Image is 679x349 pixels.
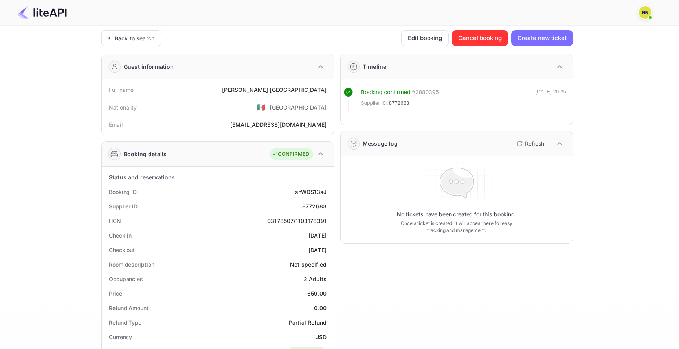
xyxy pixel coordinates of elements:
span: United States [257,100,266,114]
div: Nationality [109,103,137,111]
div: Partial Refund [289,318,327,327]
div: 2 Adults [304,275,327,283]
div: # 3880395 [412,88,439,97]
div: Booking confirmed [361,88,411,97]
div: Full name [109,86,134,94]
div: Occupancies [109,275,143,283]
div: Check out [109,246,135,254]
div: Supplier ID [109,202,138,210]
div: Email [109,121,123,129]
div: Room description [109,260,154,269]
p: No tickets have been created for this booking. [397,210,516,218]
div: 659.00 [307,289,327,298]
img: N/A N/A [639,6,651,19]
div: Timeline [363,62,386,71]
div: Booking ID [109,188,137,196]
button: Create new ticket [511,30,573,46]
div: [EMAIL_ADDRESS][DOMAIN_NAME] [230,121,327,129]
div: Check-in [109,231,132,239]
div: Status and reservations [109,173,175,181]
div: Price [109,289,122,298]
button: Refresh [512,137,547,150]
div: Booking details [124,150,167,158]
div: Not specified [290,260,327,269]
div: [PERSON_NAME] [GEOGRAPHIC_DATA] [222,86,327,94]
div: 03178507/1103178391 [267,217,327,225]
div: 8772683 [302,202,327,210]
div: Refund Type [109,318,141,327]
div: Refund Amount [109,304,149,312]
div: [DATE] [308,246,327,254]
button: Edit booking [401,30,449,46]
p: Once a ticket is created, it will appear here for easy tracking and management. [395,220,519,234]
p: Refresh [525,139,544,148]
div: [DATE] 20:35 [535,88,566,111]
div: [GEOGRAPHIC_DATA] [270,103,327,111]
div: [DATE] [308,231,327,239]
div: HCN [109,217,121,225]
span: 8772683 [389,99,409,107]
button: Cancel booking [452,30,508,46]
div: Currency [109,333,132,341]
div: 0.00 [314,304,327,312]
span: Supplier ID: [361,99,388,107]
div: Guest information [124,62,174,71]
div: Back to search [115,34,154,42]
div: Message log [363,139,398,148]
img: LiteAPI Logo [17,6,67,19]
div: USD [315,333,327,341]
div: CONFIRMED [272,150,309,158]
div: shWDS13sJ [295,188,327,196]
